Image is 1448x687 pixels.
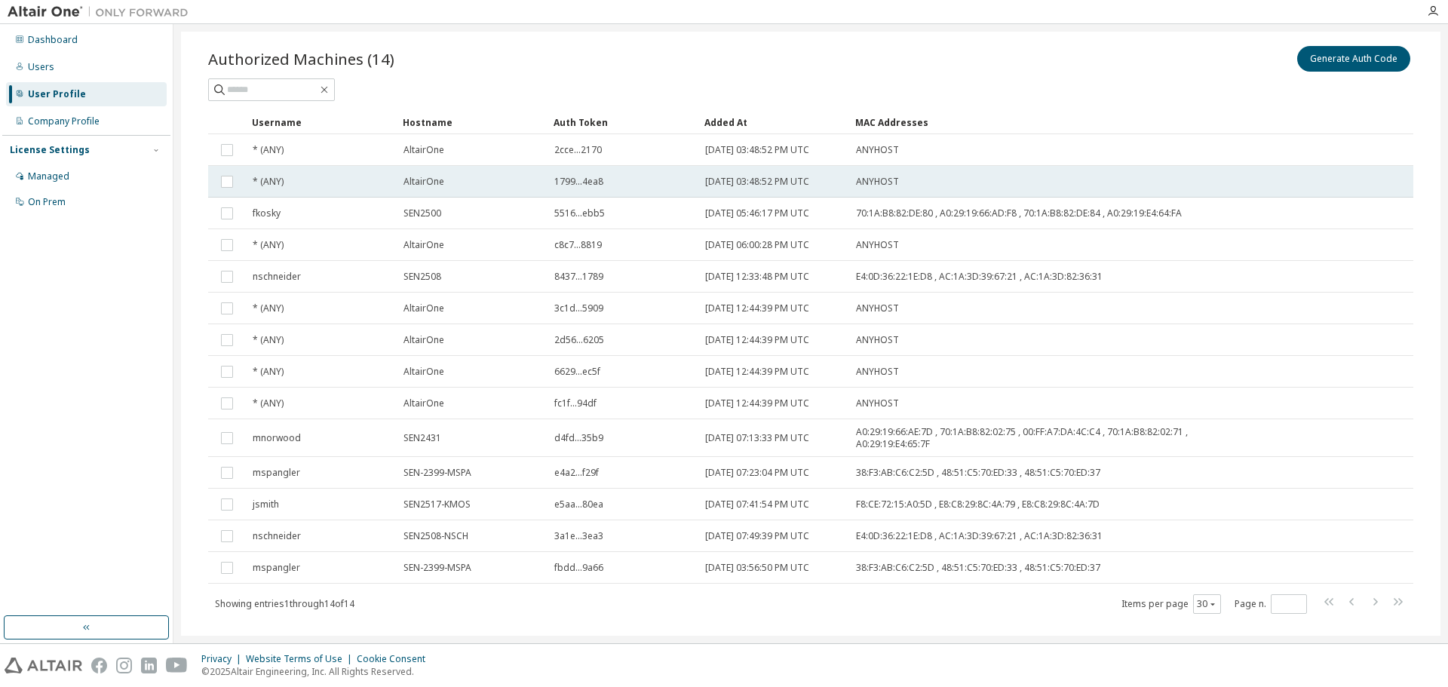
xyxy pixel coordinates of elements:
span: 8437...1789 [554,271,603,283]
div: Privacy [201,653,246,665]
span: * (ANY) [253,334,284,346]
div: Auth Token [554,110,692,134]
span: 70:1A:B8:82:DE:80 , A0:29:19:66:AD:F8 , 70:1A:B8:82:DE:84 , A0:29:19:E4:64:FA [856,207,1182,219]
span: e5aa...80ea [554,498,603,511]
span: AltairOne [403,144,444,156]
span: * (ANY) [253,302,284,314]
span: SEN-2399-MSPA [403,562,471,574]
span: mspangler [253,467,300,479]
img: instagram.svg [116,658,132,673]
span: SEN2508 [403,271,441,283]
span: [DATE] 05:46:17 PM UTC [705,207,809,219]
span: * (ANY) [253,176,284,188]
img: altair_logo.svg [5,658,82,673]
span: e4a2...f29f [554,467,599,479]
img: Altair One [8,5,196,20]
span: d4fd...35b9 [554,432,603,444]
span: jsmith [253,498,279,511]
span: 5516...ebb5 [554,207,605,219]
span: mspangler [253,562,300,574]
span: ANYHOST [856,302,899,314]
span: ANYHOST [856,176,899,188]
span: 3c1d...5909 [554,302,603,314]
div: Hostname [403,110,541,134]
div: Dashboard [28,34,78,46]
span: fbdd...9a66 [554,562,603,574]
span: ANYHOST [856,144,899,156]
span: 38:F3:AB:C6:C2:5D , 48:51:C5:70:ED:33 , 48:51:C5:70:ED:37 [856,562,1100,574]
span: ANYHOST [856,397,899,409]
span: * (ANY) [253,366,284,378]
span: ANYHOST [856,239,899,251]
div: Username [252,110,391,134]
div: Website Terms of Use [246,653,357,665]
span: [DATE] 03:48:52 PM UTC [705,176,809,188]
div: Cookie Consent [357,653,434,665]
span: SEN2508-NSCH [403,530,468,542]
span: Items per page [1121,594,1221,614]
span: [DATE] 03:56:50 PM UTC [705,562,809,574]
span: [DATE] 12:44:39 PM UTC [705,366,809,378]
span: 38:F3:AB:C6:C2:5D , 48:51:C5:70:ED:33 , 48:51:C5:70:ED:37 [856,467,1100,479]
button: Generate Auth Code [1297,46,1410,72]
span: Showing entries 1 through 14 of 14 [215,597,354,610]
span: ANYHOST [856,366,899,378]
span: fc1f...94df [554,397,597,409]
span: AltairOne [403,397,444,409]
div: License Settings [10,144,90,156]
button: 30 [1197,598,1217,610]
span: [DATE] 07:49:39 PM UTC [705,530,809,542]
span: Authorized Machines (14) [208,48,394,69]
span: * (ANY) [253,397,284,409]
span: SEN-2399-MSPA [403,467,471,479]
span: AltairOne [403,239,444,251]
span: c8c7...8819 [554,239,602,251]
div: User Profile [28,88,86,100]
span: [DATE] 12:44:39 PM UTC [705,302,809,314]
span: 3a1e...3ea3 [554,530,603,542]
span: Page n. [1235,594,1307,614]
span: SEN2431 [403,432,441,444]
span: fkosky [253,207,281,219]
span: E4:0D:36:22:1E:D8 , AC:1A:3D:39:67:21 , AC:1A:3D:82:36:31 [856,271,1103,283]
span: nschneider [253,530,301,542]
span: ANYHOST [856,334,899,346]
p: © 2025 Altair Engineering, Inc. All Rights Reserved. [201,665,434,678]
div: Company Profile [28,115,100,127]
span: A0:29:19:66:AE:7D , 70:1A:B8:82:02:75 , 00:FF:A7:DA:4C:C4 , 70:1A:B8:82:02:71 , A0:29:19:E4:65:7F [856,426,1251,450]
span: [DATE] 03:48:52 PM UTC [705,144,809,156]
span: SEN2517-KMOS [403,498,471,511]
img: facebook.svg [91,658,107,673]
span: AltairOne [403,334,444,346]
div: On Prem [28,196,66,208]
div: Managed [28,170,69,182]
img: youtube.svg [166,658,188,673]
span: * (ANY) [253,144,284,156]
span: F8:CE:72:15:A0:5D , E8:C8:29:8C:4A:79 , E8:C8:29:8C:4A:7D [856,498,1100,511]
span: AltairOne [403,176,444,188]
span: [DATE] 12:44:39 PM UTC [705,397,809,409]
span: E4:0D:36:22:1E:D8 , AC:1A:3D:39:67:21 , AC:1A:3D:82:36:31 [856,530,1103,542]
span: SEN2500 [403,207,441,219]
div: Added At [704,110,843,134]
span: 1799...4ea8 [554,176,603,188]
span: nschneider [253,271,301,283]
img: linkedin.svg [141,658,157,673]
span: [DATE] 07:41:54 PM UTC [705,498,809,511]
span: * (ANY) [253,239,284,251]
span: AltairOne [403,366,444,378]
span: 6629...ec5f [554,366,600,378]
span: [DATE] 07:23:04 PM UTC [705,467,809,479]
span: 2cce...2170 [554,144,602,156]
span: [DATE] 07:13:33 PM UTC [705,432,809,444]
span: [DATE] 12:33:48 PM UTC [705,271,809,283]
span: mnorwood [253,432,301,444]
span: [DATE] 06:00:28 PM UTC [705,239,809,251]
div: Users [28,61,54,73]
span: AltairOne [403,302,444,314]
div: MAC Addresses [855,110,1252,134]
span: 2d56...6205 [554,334,604,346]
span: [DATE] 12:44:39 PM UTC [705,334,809,346]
